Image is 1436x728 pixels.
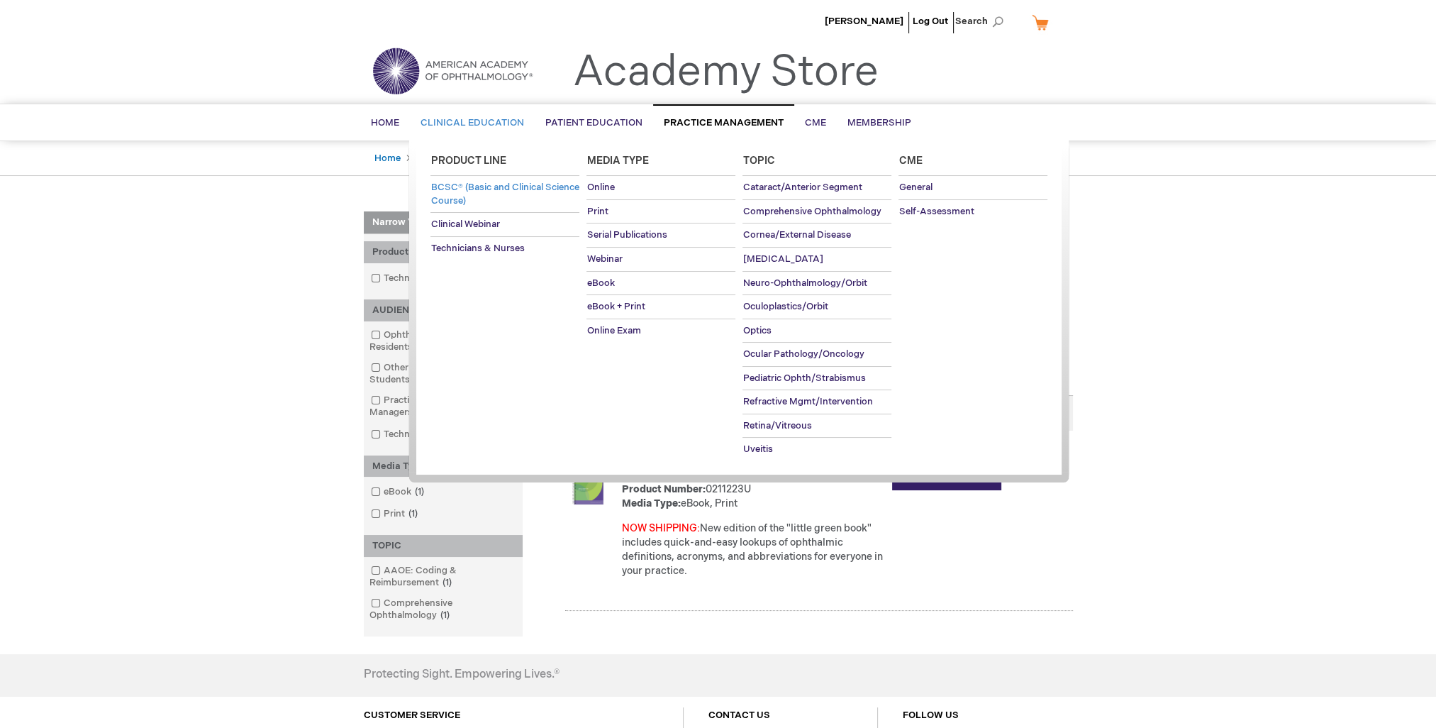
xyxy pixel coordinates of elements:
a: eBook1 [367,485,430,499]
a: CONTACT US [708,710,770,721]
strong: Narrow Your Choices [364,211,523,234]
span: Comprehensive Ophthalmology [742,206,881,217]
a: Academy Store [573,47,879,98]
a: Home [374,153,401,164]
span: Product Line [430,155,506,167]
a: Technicians & Nurses1 [367,272,496,285]
span: Cataract/Anterior Segment [742,182,862,193]
span: 1 [437,610,453,621]
span: Home [371,117,399,128]
span: 1 [439,577,455,588]
span: Patient Education [545,117,642,128]
a: Ophthalmologists & Residents1 [367,329,519,354]
span: Cornea/External Disease [742,229,850,241]
span: Webinar [586,253,622,265]
span: eBook [586,277,614,289]
span: Ocular Pathology/Oncology [742,348,864,360]
font: NOW SHIPPING: [622,522,700,534]
span: Neuro-Ophthalmology/Orbit [742,277,867,289]
span: Practice Management [664,117,784,128]
span: Media Type [586,155,648,167]
a: Other MDs & Medical Students1 [367,361,519,387]
a: Practice Administrators & Managers1 [367,394,519,419]
div: AUDIENCE [364,299,523,321]
div: 0211223U eBook, Print [622,482,885,511]
a: Technicians & Nurses1 [367,428,496,441]
a: AAOE: Coding & Reimbursement1 [367,564,519,590]
span: Print [586,206,608,217]
div: TOPIC [364,535,523,557]
span: Online Exam [586,325,640,336]
a: CUSTOMER SERVICE [364,710,460,721]
a: Comprehensive Ophthalmology1 [367,597,519,622]
span: Topic [742,155,774,167]
span: Retina/Vitreous [742,420,811,431]
span: Uveitis [742,443,772,455]
span: Cme [898,155,922,167]
span: BCSC® (Basic and Clinical Science Course) [430,182,579,206]
span: Self-Assessment [898,206,974,217]
span: Membership [847,117,911,128]
div: New edition of the "little green book" includes quick-and-easy lookups of ophthalmic definitions,... [622,522,885,578]
a: Print1 [367,507,423,521]
span: Serial Publications [586,229,667,241]
span: [MEDICAL_DATA] [742,253,823,265]
span: eBook + Print [586,301,645,312]
span: Clinical Webinar [430,219,499,230]
span: General [898,182,932,193]
div: Media Type [364,456,523,478]
span: 1 [411,486,428,497]
span: Search [955,7,1009,35]
span: Clinical Education [421,117,524,128]
div: Product Line [364,241,523,263]
span: Pediatric Ophth/Strabismus [742,373,865,384]
span: CME [805,117,826,128]
strong: Media Type: [622,497,681,509]
span: Refractive Mgmt/Intervention [742,396,872,407]
a: FOLLOW US [903,710,959,721]
span: Online [586,182,614,193]
h4: Protecting Sight. Empowering Lives.® [364,668,560,681]
a: [PERSON_NAME] [825,16,903,27]
a: Log Out [913,16,948,27]
span: Optics [742,325,771,336]
strong: Product Number: [622,483,706,495]
span: 1 [405,508,421,519]
span: Technicians & Nurses [430,243,524,254]
span: Oculoplastics/Orbit [742,301,828,312]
